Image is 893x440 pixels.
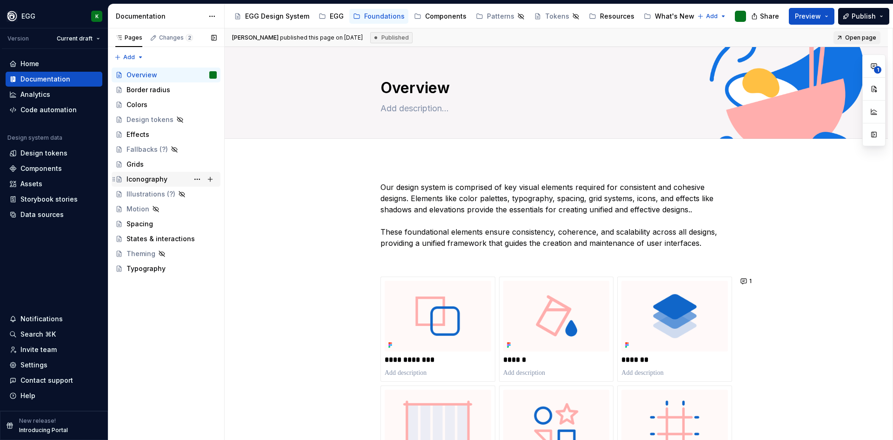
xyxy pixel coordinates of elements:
[379,77,730,99] textarea: Overview
[7,11,18,22] img: 87d06435-c97f-426c-aa5d-5eb8acd3d8b3.png
[112,217,220,231] a: Spacing
[20,330,56,339] div: Search ⌘K
[833,31,880,44] a: Open page
[655,12,694,21] div: What's New
[112,246,220,261] a: Theming
[127,130,149,139] div: Effects
[112,187,220,202] a: Illustrations (?)
[20,105,77,115] div: Code automation
[20,164,62,173] div: Components
[6,358,102,372] a: Settings
[845,34,876,41] span: Open page
[127,115,173,124] div: Design tokens
[127,70,157,80] div: Overview
[112,51,147,64] button: Add
[127,264,166,273] div: Typography
[116,12,204,21] div: Documentation
[738,275,756,288] button: 1
[838,8,889,25] button: Publish
[852,12,876,21] span: Publish
[370,32,413,43] div: Published
[57,35,93,42] span: Current draft
[112,202,220,217] a: Motion
[315,9,347,24] a: EGG
[503,281,610,352] img: 697531c0-68be-4b43-8b8d-33a37cfe2692.png
[20,360,47,370] div: Settings
[53,32,104,45] button: Current draft
[6,72,102,87] a: Documentation
[746,8,785,25] button: Share
[112,68,220,82] a: Overview
[19,417,56,425] p: New release!
[232,34,363,41] span: published this page on [DATE]
[127,249,155,258] div: Theming
[127,160,144,169] div: Grids
[385,281,491,352] img: d03054ad-5ef6-4d09-ac4d-cbb61cf08f1c.png
[112,97,220,112] a: Colors
[20,59,39,68] div: Home
[6,192,102,207] a: Storybook stories
[530,9,583,24] a: Tokens
[487,12,514,21] div: Patterns
[20,210,64,219] div: Data sources
[694,10,729,23] button: Add
[6,327,102,342] button: Search ⌘K
[6,207,102,222] a: Data sources
[472,9,528,24] a: Patterns
[95,13,99,20] div: K
[112,127,220,142] a: Effects
[232,34,279,41] span: [PERSON_NAME]
[20,314,63,324] div: Notifications
[410,9,470,24] a: Components
[6,311,102,326] button: Notifications
[20,74,70,84] div: Documentation
[425,12,466,21] div: Components
[2,6,106,26] button: EGGK
[245,12,309,21] div: EGG Design System
[6,342,102,357] a: Invite team
[230,7,693,26] div: Page tree
[21,12,35,21] div: EGG
[789,8,834,25] button: Preview
[20,391,35,400] div: Help
[186,34,193,41] span: 2
[6,176,102,191] a: Assets
[6,87,102,102] a: Analytics
[7,35,29,42] div: Version
[545,12,569,21] div: Tokens
[330,12,344,21] div: EGG
[20,90,50,99] div: Analytics
[115,34,142,41] div: Pages
[20,195,78,204] div: Storybook stories
[127,190,175,199] div: Illustrations (?)
[760,12,779,21] span: Share
[112,142,220,157] a: Fallbacks (?)
[20,179,42,189] div: Assets
[112,68,220,276] div: Page tree
[123,54,135,61] span: Add
[112,231,220,246] a: States & interactions
[7,134,62,142] div: Design system data
[127,219,153,229] div: Spacing
[127,234,195,244] div: States & interactions
[127,85,170,95] div: Border radius
[6,146,102,161] a: Design tokens
[380,182,732,249] p: Our design system is comprised of key visual elements required for consistent and cohesive design...
[640,9,698,24] a: What's New
[127,145,168,154] div: Fallbacks (?)
[6,102,102,117] a: Code automation
[20,345,57,354] div: Invite team
[20,376,73,385] div: Contact support
[795,12,821,21] span: Preview
[749,278,752,285] span: 1
[112,261,220,276] a: Typography
[585,9,638,24] a: Resources
[127,204,149,214] div: Motion
[19,426,68,434] p: Introducing Portal
[600,12,634,21] div: Resources
[6,56,102,71] a: Home
[112,172,220,187] a: Iconography
[127,100,147,109] div: Colors
[112,82,220,97] a: Border radius
[6,373,102,388] button: Contact support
